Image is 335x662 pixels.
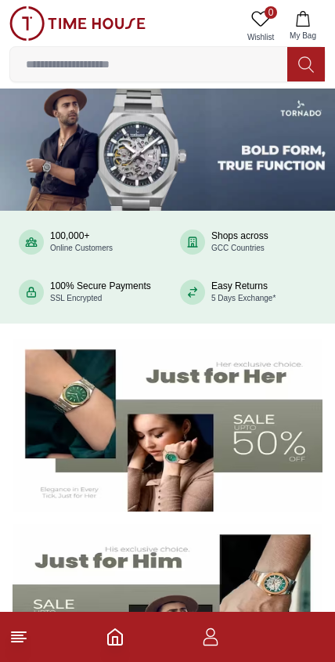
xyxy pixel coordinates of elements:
[50,244,113,252] span: Online Customers
[211,294,276,302] span: 5 Days Exchange*
[265,6,277,19] span: 0
[211,244,265,252] span: GCC Countries
[50,280,151,304] div: 100% Secure Payments
[106,628,124,646] a: Home
[211,280,276,304] div: Easy Returns
[241,31,280,43] span: Wishlist
[211,230,268,254] div: Shops across
[50,230,113,254] div: 100,000+
[241,6,280,46] a: 0Wishlist
[9,6,146,41] img: ...
[50,294,102,302] span: SSL Encrypted
[13,339,322,512] img: Women's Watches Banner
[280,6,326,46] button: My Bag
[283,30,322,42] span: My Bag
